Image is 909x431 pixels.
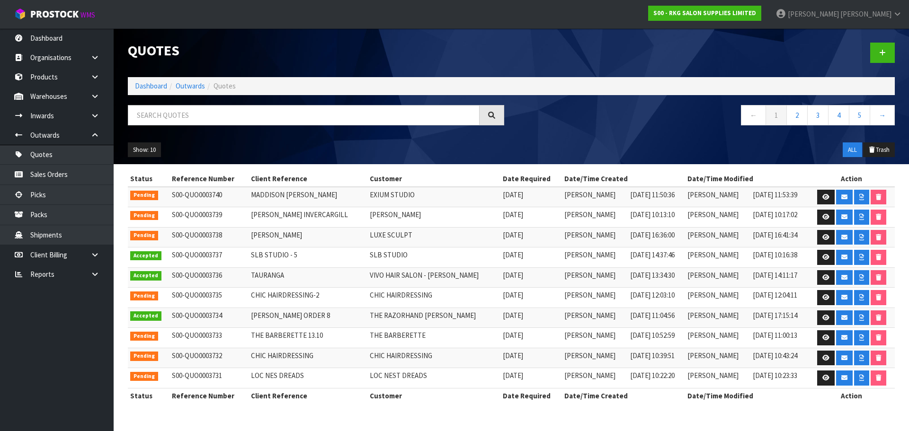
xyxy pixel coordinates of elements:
[562,288,627,308] td: [PERSON_NAME]
[128,105,480,125] input: Search quotes
[750,247,808,268] td: [DATE] 10:16:38
[628,227,686,247] td: [DATE] 16:36:00
[135,81,167,90] a: Dashboard
[130,311,161,321] span: Accepted
[628,368,686,388] td: [DATE] 10:22:20
[628,187,686,207] td: [DATE] 11:50:36
[628,267,686,288] td: [DATE] 13:34:30
[214,81,236,90] span: Quotes
[828,105,849,125] a: 4
[685,227,750,247] td: [PERSON_NAME]
[628,348,686,368] td: [DATE] 10:39:51
[750,308,808,328] td: [DATE] 17:15:14
[169,288,248,308] td: S00-QUO0003735
[628,288,686,308] td: [DATE] 12:03:10
[169,227,248,247] td: S00-QUO0003738
[130,211,158,220] span: Pending
[14,8,26,20] img: cube-alt.png
[685,308,750,328] td: [PERSON_NAME]
[130,372,158,381] span: Pending
[870,105,895,125] a: →
[685,388,808,403] th: Date/Time Modified
[249,288,368,308] td: CHIC HAIRDRESSING-2
[367,308,500,328] td: THE RAZORHAND [PERSON_NAME]
[367,207,500,228] td: [PERSON_NAME]
[367,348,500,368] td: CHIC HAIRDRESSING
[750,288,808,308] td: [DATE] 12:04:11
[367,288,500,308] td: CHIC HAIRDRESSING
[130,191,158,200] span: Pending
[128,171,169,186] th: Status
[808,388,895,403] th: Action
[130,251,161,261] span: Accepted
[788,9,839,18] span: [PERSON_NAME]
[685,288,750,308] td: [PERSON_NAME]
[30,8,79,20] span: ProStock
[628,328,686,348] td: [DATE] 10:52:59
[169,207,248,228] td: S00-QUO0003739
[500,388,562,403] th: Date Required
[503,290,523,299] span: [DATE]
[849,105,870,125] a: 5
[503,371,523,380] span: [DATE]
[249,308,368,328] td: [PERSON_NAME] ORDER 8
[249,227,368,247] td: [PERSON_NAME]
[169,187,248,207] td: S00-QUO0003740
[503,230,523,239] span: [DATE]
[249,388,368,403] th: Client Reference
[169,388,248,403] th: Reference Number
[562,368,627,388] td: [PERSON_NAME]
[249,207,368,228] td: [PERSON_NAME] INVERCARGILL
[840,9,891,18] span: [PERSON_NAME]
[367,171,500,186] th: Customer
[80,10,95,19] small: WMS
[741,105,766,125] a: ←
[863,142,895,158] button: Trash
[367,328,500,348] td: THE BARBERETTE
[169,171,248,186] th: Reference Number
[750,267,808,288] td: [DATE] 14:11:17
[750,368,808,388] td: [DATE] 10:23:33
[249,187,368,207] td: MADDISON [PERSON_NAME]
[750,328,808,348] td: [DATE] 11:00:13
[843,142,862,158] button: ALL
[249,171,368,186] th: Client Reference
[562,328,627,348] td: [PERSON_NAME]
[750,207,808,228] td: [DATE] 10:17:02
[562,247,627,268] td: [PERSON_NAME]
[562,388,685,403] th: Date/Time Created
[653,9,756,17] strong: S00 - RKG SALON SUPPLIES LIMITED
[628,247,686,268] td: [DATE] 14:37:46
[503,210,523,219] span: [DATE]
[367,267,500,288] td: VIVO HAIR SALON - [PERSON_NAME]
[750,187,808,207] td: [DATE] 11:53:39
[766,105,787,125] a: 1
[648,6,761,21] a: S00 - RKG SALON SUPPLIES LIMITED
[503,351,523,360] span: [DATE]
[249,368,368,388] td: LOC NES DREADS
[169,348,248,368] td: S00-QUO0003732
[685,328,750,348] td: [PERSON_NAME]
[562,227,627,247] td: [PERSON_NAME]
[176,81,205,90] a: Outwards
[503,331,523,340] span: [DATE]
[367,227,500,247] td: LUXE SCULPT
[562,348,627,368] td: [PERSON_NAME]
[685,187,750,207] td: [PERSON_NAME]
[128,43,504,58] h1: Quotes
[130,271,161,281] span: Accepted
[750,348,808,368] td: [DATE] 10:43:24
[169,328,248,348] td: S00-QUO0003733
[249,348,368,368] td: CHIC HAIRDRESSING
[685,348,750,368] td: [PERSON_NAME]
[169,267,248,288] td: S00-QUO0003736
[685,207,750,228] td: [PERSON_NAME]
[786,105,808,125] a: 2
[130,291,158,301] span: Pending
[169,368,248,388] td: S00-QUO0003731
[562,187,627,207] td: [PERSON_NAME]
[249,247,368,268] td: SLB STUDIO - 5
[562,267,627,288] td: [PERSON_NAME]
[130,231,158,240] span: Pending
[249,328,368,348] td: THE BARBERETTE 13.10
